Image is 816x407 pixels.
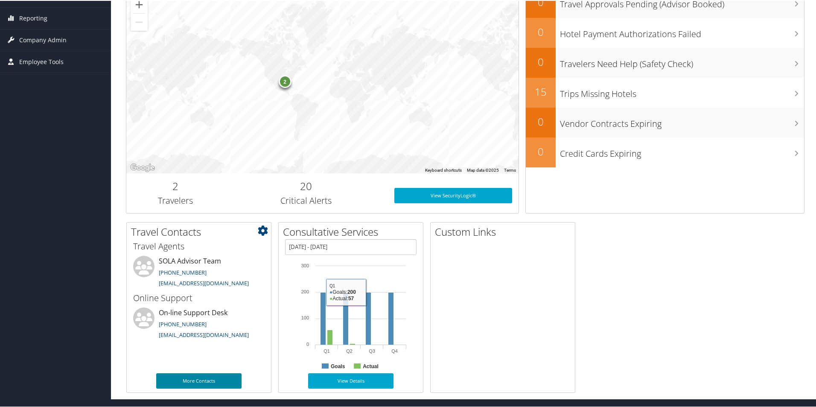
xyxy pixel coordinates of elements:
a: More Contacts [156,372,242,388]
h3: Trips Missing Hotels [560,83,804,99]
a: 0Travelers Need Help (Safety Check) [526,47,804,77]
h3: Hotel Payment Authorizations Failed [560,23,804,39]
tspan: 300 [301,262,309,267]
h2: Consultative Services [283,224,423,238]
li: On-line Support Desk [129,307,269,342]
h3: Travelers [133,194,218,206]
a: Open this area in Google Maps (opens a new window) [128,161,157,173]
text: Q1 [323,348,330,353]
li: SOLA Advisor Team [129,255,269,290]
h3: Travelers Need Help (Safety Check) [560,53,804,69]
text: Q3 [369,348,375,353]
text: Q2 [346,348,353,353]
a: [PHONE_NUMBER] [159,319,207,327]
text: Goals [331,363,345,369]
h3: Critical Alerts [231,194,382,206]
h2: 2 [133,178,218,193]
text: Actual [363,363,379,369]
span: Company Admin [19,29,67,50]
div: 2 [278,74,291,87]
tspan: 100 [301,314,309,319]
button: Zoom out [131,13,148,30]
h3: Credit Cards Expiring [560,143,804,159]
h3: Travel Agents [133,240,265,252]
button: Keyboard shortcuts [425,167,462,173]
h3: Vendor Contracts Expiring [560,113,804,129]
tspan: 0 [306,341,309,346]
a: 0Vendor Contracts Expiring [526,107,804,137]
text: Q4 [391,348,398,353]
h3: Online Support [133,291,265,303]
a: View Details [308,372,393,388]
img: Google [128,161,157,173]
h2: 0 [526,143,556,158]
a: [EMAIL_ADDRESS][DOMAIN_NAME] [159,278,249,286]
a: Terms (opens in new tab) [504,167,516,172]
a: 0Hotel Payment Authorizations Failed [526,17,804,47]
span: Reporting [19,7,47,28]
h2: 0 [526,24,556,38]
a: 15Trips Missing Hotels [526,77,804,107]
h2: 0 [526,114,556,128]
a: [EMAIL_ADDRESS][DOMAIN_NAME] [159,330,249,338]
a: [PHONE_NUMBER] [159,268,207,275]
tspan: 200 [301,288,309,293]
h2: 20 [231,178,382,193]
span: Map data ©2025 [467,167,499,172]
h2: Custom Links [435,224,575,238]
h2: Travel Contacts [131,224,271,238]
a: 0Credit Cards Expiring [526,137,804,167]
h2: 15 [526,84,556,98]
span: Employee Tools [19,50,64,72]
h2: 0 [526,54,556,68]
a: View SecurityLogic® [394,187,512,202]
